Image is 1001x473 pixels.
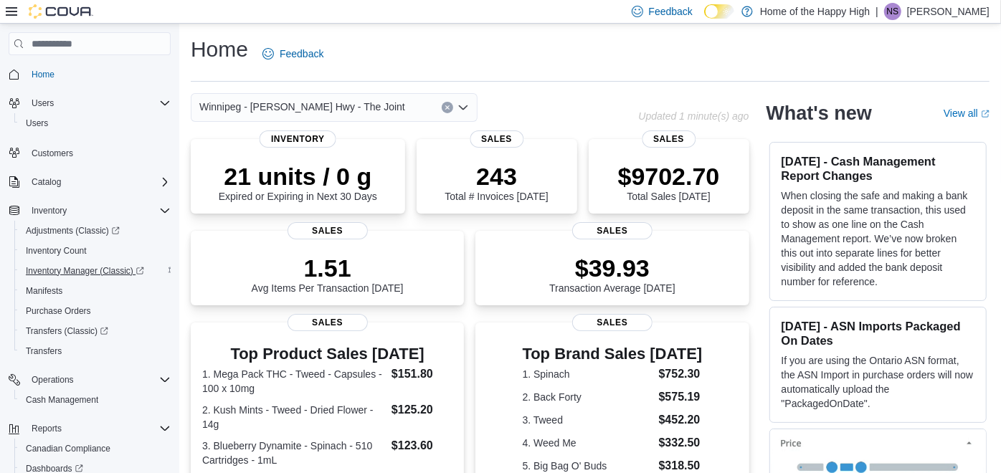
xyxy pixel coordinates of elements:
[704,4,734,19] input: Dark Mode
[523,367,653,381] dt: 1. Spinach
[20,440,116,457] a: Canadian Compliance
[659,365,703,383] dd: $752.30
[202,403,386,431] dt: 2. Kush Mints - Tweed - Dried Flower - 14g
[26,225,120,236] span: Adjustments (Classic)
[649,4,693,19] span: Feedback
[457,102,469,113] button: Open list of options
[26,394,98,406] span: Cash Management
[392,401,452,419] dd: $125.20
[26,173,67,191] button: Catalog
[26,143,171,161] span: Customers
[32,148,73,159] span: Customers
[202,367,386,396] dt: 1. Mega Pack THC - Tweed - Capsules - 100 x 10mg
[26,443,110,454] span: Canadian Compliance
[202,439,386,467] dt: 3. Blueberry Dynamite - Spinach - 510 Cartridges - 1mL
[20,440,171,457] span: Canadian Compliance
[3,142,176,163] button: Customers
[876,3,878,20] p: |
[199,98,405,115] span: Winnipeg - [PERSON_NAME] Hwy - The Joint
[252,254,404,294] div: Avg Items Per Transaction [DATE]
[26,95,60,112] button: Users
[14,261,176,281] a: Inventory Manager (Classic)
[944,107,990,119] a: View allExternal link
[3,201,176,221] button: Inventory
[260,130,336,148] span: Inventory
[782,188,974,289] p: When closing the safe and making a bank deposit in the same transaction, this used to show as one...
[445,162,548,191] p: 243
[280,47,323,61] span: Feedback
[445,162,548,202] div: Total # Invoices [DATE]
[20,242,92,259] a: Inventory Count
[782,319,974,348] h3: [DATE] - ASN Imports Packaged On Dates
[32,69,54,80] span: Home
[618,162,720,191] p: $9702.70
[3,172,176,192] button: Catalog
[219,162,377,191] p: 21 units / 0 g
[14,321,176,341] a: Transfers (Classic)
[32,374,74,386] span: Operations
[3,419,176,439] button: Reports
[288,222,368,239] span: Sales
[219,162,377,202] div: Expired or Expiring in Next 30 Days
[202,345,452,363] h3: Top Product Sales [DATE]
[20,343,67,360] a: Transfers
[782,154,974,183] h3: [DATE] - Cash Management Report Changes
[642,130,696,148] span: Sales
[14,390,176,410] button: Cash Management
[20,343,171,360] span: Transfers
[523,390,653,404] dt: 2. Back Forty
[32,97,54,109] span: Users
[26,202,72,219] button: Inventory
[20,222,171,239] span: Adjustments (Classic)
[257,39,329,68] a: Feedback
[20,391,171,408] span: Cash Management
[760,3,870,20] p: Home of the Happy High
[3,93,176,113] button: Users
[767,102,872,125] h2: What's new
[523,345,703,363] h3: Top Brand Sales [DATE]
[523,436,653,450] dt: 4. Weed Me
[884,3,901,20] div: Nirbhai Singh
[32,423,62,434] span: Reports
[26,202,171,219] span: Inventory
[549,254,675,282] p: $39.93
[20,322,114,340] a: Transfers (Classic)
[3,370,176,390] button: Operations
[442,102,453,113] button: Clear input
[14,221,176,241] a: Adjustments (Classic)
[26,371,171,388] span: Operations
[618,162,720,202] div: Total Sales [DATE]
[20,262,150,279] a: Inventory Manager (Classic)
[659,388,703,406] dd: $575.19
[20,242,171,259] span: Inventory Count
[26,420,171,437] span: Reports
[26,173,171,191] span: Catalog
[572,222,653,239] span: Sales
[981,110,990,118] svg: External link
[26,95,171,112] span: Users
[14,301,176,321] button: Purchase Orders
[26,325,108,337] span: Transfers (Classic)
[26,265,144,277] span: Inventory Manager (Classic)
[638,110,749,122] p: Updated 1 minute(s) ago
[26,371,80,388] button: Operations
[659,411,703,429] dd: $452.20
[14,341,176,361] button: Transfers
[549,254,675,294] div: Transaction Average [DATE]
[26,66,60,83] a: Home
[20,115,54,132] a: Users
[523,459,653,473] dt: 5. Big Bag O' Buds
[32,176,61,188] span: Catalog
[14,241,176,261] button: Inventory Count
[20,302,171,320] span: Purchase Orders
[392,437,452,454] dd: $123.60
[26,420,67,437] button: Reports
[252,254,404,282] p: 1.51
[20,322,171,340] span: Transfers (Classic)
[907,3,990,20] p: [PERSON_NAME]
[659,434,703,451] dd: $332.50
[3,64,176,85] button: Home
[14,113,176,133] button: Users
[14,281,176,301] button: Manifests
